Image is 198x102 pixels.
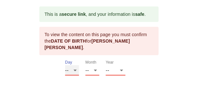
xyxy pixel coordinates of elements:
b: DATE OF BIRTH [51,38,86,44]
b: secure link [62,12,86,17]
div: To view the content on this page you must confirm the for . [45,29,153,53]
b: safe [135,12,144,17]
div: This is a , and your information is . [45,8,146,20]
label: Month [85,61,96,65]
label: Year [106,61,114,65]
label: Day [65,61,72,65]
